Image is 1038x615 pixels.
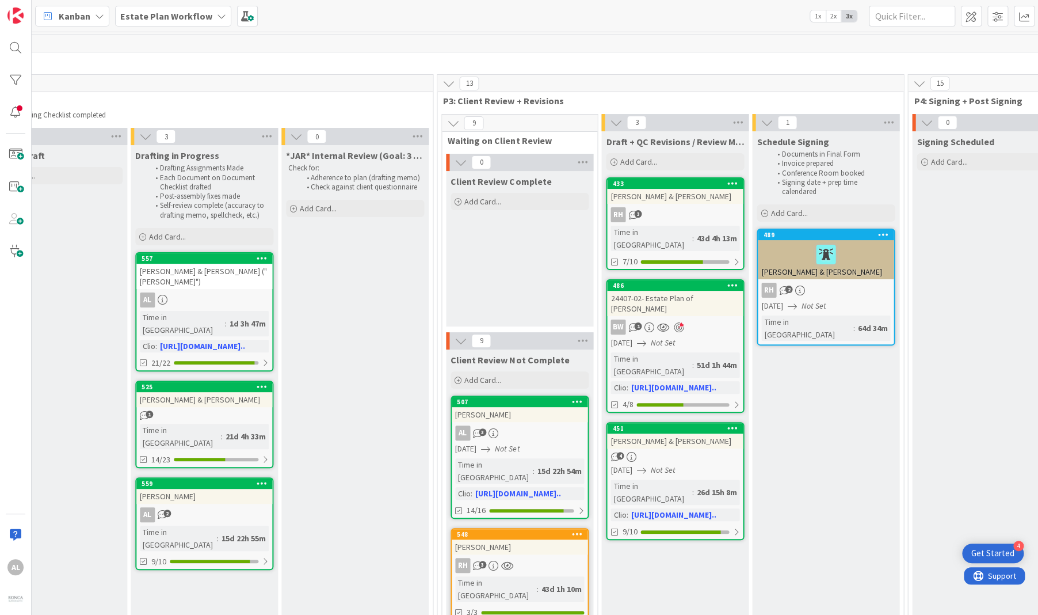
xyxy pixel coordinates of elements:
div: RH [452,558,587,573]
div: 451 [612,424,743,432]
div: Clio [140,340,155,352]
div: AL [140,293,155,307]
span: Schedule Signing [757,136,829,147]
span: 14/23 [151,454,170,466]
div: RH [758,283,894,298]
span: : [692,232,693,245]
span: 13 [459,77,479,90]
span: 0 [307,130,326,143]
li: Adherence to plan (drafting memo) [300,173,422,183]
a: 557[PERSON_NAME] & [PERSON_NAME] ("[PERSON_NAME]")ALTime in [GEOGRAPHIC_DATA]:1d 3h 47mClio:[URL]... [135,252,273,371]
a: [URL][DOMAIN_NAME].. [631,382,716,393]
div: AL [7,559,24,575]
a: 559[PERSON_NAME]ALTime in [GEOGRAPHIC_DATA]:15d 22h 55m9/10 [135,477,273,570]
div: 43d 1h 10m [538,583,584,595]
div: 559 [142,480,272,488]
span: 21/22 [151,357,170,369]
span: 1 [146,411,153,418]
div: [PERSON_NAME] [136,489,272,504]
div: [PERSON_NAME] & [PERSON_NAME] [607,434,743,449]
div: Time in [GEOGRAPHIC_DATA] [140,526,217,551]
div: AL [136,293,272,307]
span: 9 [464,116,483,130]
span: 3 [634,210,642,218]
div: 451 [607,423,743,434]
div: RH [455,558,470,573]
span: Client Review Not Complete [451,354,569,366]
div: 525 [136,382,272,392]
div: 507[PERSON_NAME] [452,397,587,422]
div: 486 [607,280,743,291]
div: RH [761,283,776,298]
li: Drafting Assignments Made [149,164,272,173]
div: AL [455,426,470,441]
span: : [626,381,628,394]
span: : [692,359,693,371]
span: : [692,486,693,499]
i: Not Set [650,465,675,475]
span: Client Review Complete [451,176,551,187]
div: Get Started [971,548,1014,559]
span: 9/10 [151,556,166,568]
div: AL [452,426,587,441]
span: : [626,508,628,521]
span: Drafting in Progress [135,150,219,161]
div: Time in [GEOGRAPHIC_DATA] [455,576,536,602]
li: Check against client questionnaire [300,183,422,192]
a: [URL][DOMAIN_NAME].. [631,510,716,520]
div: 548[PERSON_NAME] [452,529,587,555]
span: [DATE] [761,300,783,312]
a: 433[PERSON_NAME] & [PERSON_NAME]RHTime in [GEOGRAPHIC_DATA]:43d 4h 13m7/10 [606,177,744,270]
span: 3 [627,116,646,130]
span: [DATE] [455,443,476,455]
div: 51d 1h 44m [693,359,739,371]
div: 557 [142,255,272,263]
a: [URL][DOMAIN_NAME].. [160,341,245,351]
div: 507 [452,397,587,407]
li: Each Document on Document Checklist drafted [149,173,272,192]
span: : [221,430,223,443]
i: Not Set [495,443,520,454]
a: 489[PERSON_NAME] & [PERSON_NAME]RH[DATE]Not SetTime in [GEOGRAPHIC_DATA]:64d 34m [757,229,895,346]
div: Time in [GEOGRAPHIC_DATA] [761,316,853,341]
span: Draft + QC Revisions / Review Mtg [606,136,744,147]
div: Clio [610,381,626,394]
div: AL [140,507,155,522]
div: [PERSON_NAME] & [PERSON_NAME] [136,392,272,407]
span: Add Card... [770,208,807,218]
img: Visit kanbanzone.com [7,7,24,24]
a: 525[PERSON_NAME] & [PERSON_NAME]Time in [GEOGRAPHIC_DATA]:21d 4h 33m14/23 [135,381,273,468]
span: 14/16 [467,504,486,517]
div: 21d 4h 33m [223,430,269,443]
div: AL [136,507,272,522]
a: [URL][DOMAIN_NAME].. [475,488,560,499]
input: Quick Filter... [869,6,955,26]
div: 559[PERSON_NAME] [136,479,272,504]
div: 1d 3h 47m [227,317,269,330]
span: P3: Client Review + Revisions [443,95,889,107]
div: [PERSON_NAME] & [PERSON_NAME] ("[PERSON_NAME]") [136,264,272,289]
span: : [536,583,538,595]
div: 15d 22h 55m [219,532,269,545]
div: Time in [GEOGRAPHIC_DATA] [610,352,692,378]
div: Time in [GEOGRAPHIC_DATA] [455,458,532,484]
div: BW [610,320,625,335]
span: Add Card... [620,157,657,167]
div: Time in [GEOGRAPHIC_DATA] [610,226,692,251]
span: 3 [479,428,486,436]
p: Check for: [288,164,422,173]
div: [PERSON_NAME] [452,407,587,422]
div: [PERSON_NAME] & [PERSON_NAME] [758,240,894,279]
span: 3x [841,10,857,22]
span: *JAR* Internal Review (Goal: 3 biz days) [286,150,424,161]
div: 48624407-02- Estate Plan of [PERSON_NAME] [607,280,743,316]
span: 4/8 [622,398,633,411]
span: Add Card... [149,231,186,242]
i: Not Set [801,301,826,311]
span: 2 [163,510,171,517]
li: Signing date + prep time calendared [770,178,893,197]
span: [DATE] [610,464,632,476]
li: Self-review complete (accuracy to drafting memo, spellcheck, etc.) [149,201,272,220]
a: 48624407-02- Estate Plan of [PERSON_NAME]BW[DATE]Not SetTime in [GEOGRAPHIC_DATA]:51d 1h 44mClio:... [606,279,744,413]
span: 0 [471,155,491,169]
